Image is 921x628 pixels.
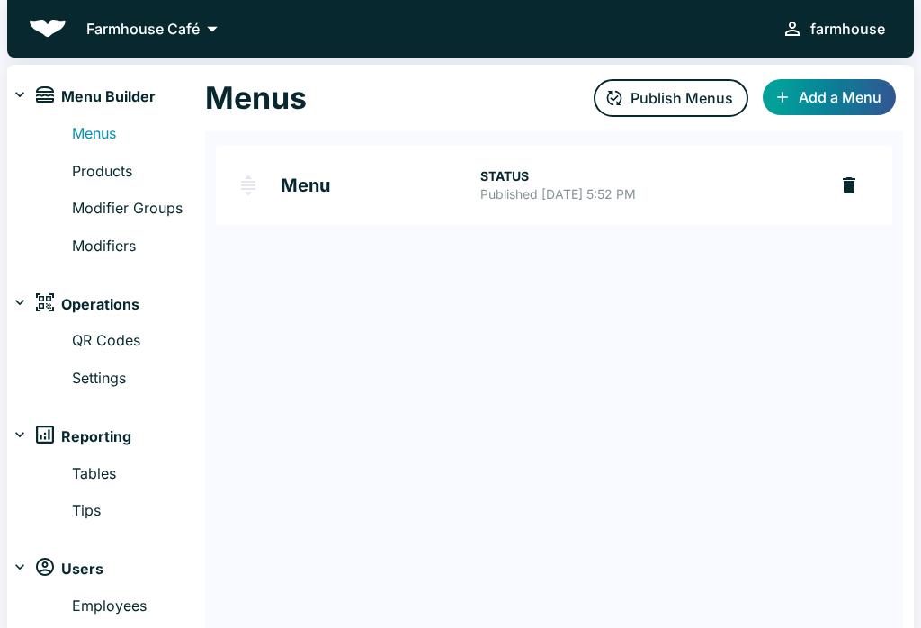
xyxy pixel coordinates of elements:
p: Farmhouse Café [86,18,200,40]
button: Add a Menu [763,79,896,115]
a: Modifier Groups [72,197,205,220]
button: farmhouse [774,11,892,47]
a: Settings [72,367,205,390]
button: Publish Menus [594,79,748,117]
p: Published [DATE] 5:52 PM [480,185,813,203]
h1: Menus [205,79,307,117]
a: Products [72,160,205,184]
span: Menu Builder [61,85,156,109]
a: Tips [72,499,205,523]
img: Beluga [29,20,67,38]
div: Menu [216,146,892,225]
img: operations [36,293,54,311]
span: Users [61,558,103,581]
img: menu [36,86,54,103]
div: operationsOperations [7,286,205,322]
p: STATUS [480,167,813,185]
a: Modifiers [72,235,205,258]
img: drag-handle.svg [237,175,259,196]
a: MenuSTATUSPublished [DATE] 5:52 PM [216,146,827,225]
div: farmhouse [810,16,885,41]
span: Operations [61,293,139,317]
a: QR Codes [72,329,205,353]
a: Employees [72,595,205,618]
div: reportsReporting [7,419,205,455]
div: menuMenu Builder [7,79,205,115]
img: reports [36,426,54,444]
button: delete Menu [827,164,871,207]
button: Farmhouse Café [81,15,230,42]
h2: Menu [281,176,480,194]
a: Tables [72,462,205,486]
div: usersUsers [7,552,205,588]
span: Reporting [61,426,131,449]
img: users [36,558,54,576]
a: Menus [72,122,205,146]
